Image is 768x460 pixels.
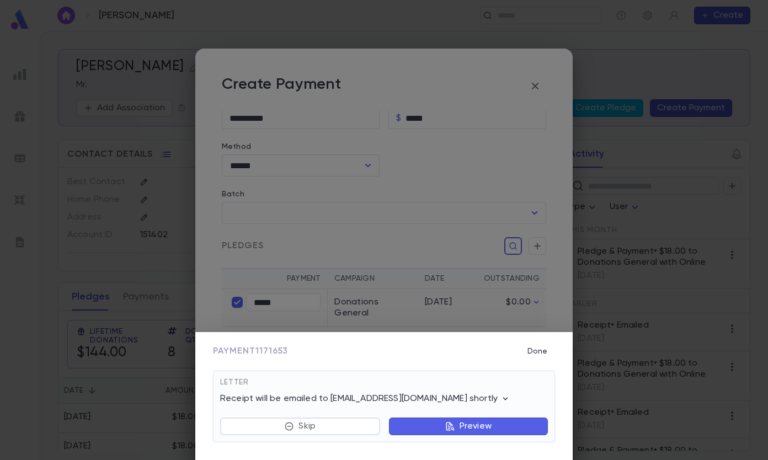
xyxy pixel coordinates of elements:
button: Preview [389,418,548,435]
button: Skip [220,418,380,435]
p: Receipt will be emailed to [EMAIL_ADDRESS][DOMAIN_NAME] shortly [220,393,511,404]
div: Letter [220,378,548,393]
span: Payment 1171653 [213,346,288,357]
p: Preview [460,421,492,432]
button: Done [520,341,555,362]
p: Skip [298,421,316,432]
